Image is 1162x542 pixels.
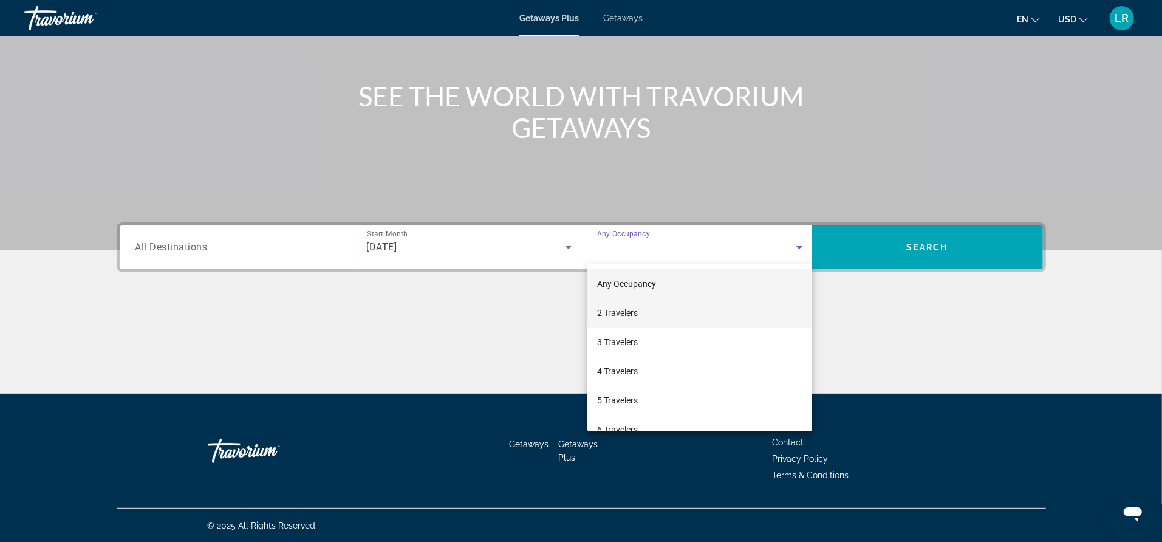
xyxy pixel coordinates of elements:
[597,364,638,379] span: 4 Travelers
[1113,493,1152,532] iframe: Button to launch messaging window
[597,306,638,320] span: 2 Travelers
[597,422,638,437] span: 6 Travelers
[597,393,638,408] span: 5 Travelers
[597,335,638,349] span: 3 Travelers
[597,279,656,289] span: Any Occupancy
